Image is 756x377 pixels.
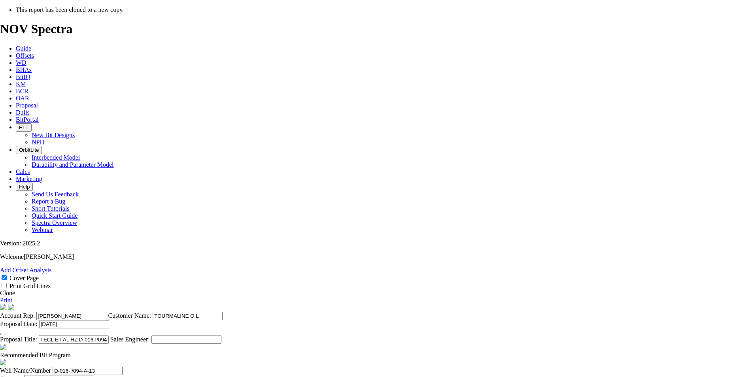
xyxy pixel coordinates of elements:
[32,132,75,138] a: New Bit Designs
[110,336,150,343] label: Sales Engineer:
[16,74,30,80] a: BitIQ
[16,116,39,123] a: BitPortal
[32,191,79,198] a: Send Us Feedback
[16,146,42,154] button: OrbitLite
[16,59,26,66] a: WD
[9,275,39,281] label: Cover Page
[16,183,33,191] button: Help
[8,304,14,310] img: cover-graphic.e5199e77.png
[32,226,53,233] a: Webinar
[16,6,124,13] span: This report has been cloned to a new copy.
[16,109,30,116] a: Dulls
[108,312,151,319] label: Customer Name:
[32,205,70,212] a: Short Tutorials
[9,283,51,289] label: Print Grid Lines
[32,154,80,161] a: Interbedded Model
[16,88,28,94] a: BCR
[19,147,39,153] span: OrbitLite
[32,161,114,168] a: Durability and Parameter Model
[16,95,29,102] a: OAR
[16,175,42,182] a: Marketing
[19,184,30,190] span: Help
[16,66,32,73] a: BHAs
[32,219,77,226] a: Spectra Overview
[24,253,74,260] span: [PERSON_NAME]
[19,124,28,130] span: FTT
[32,212,77,219] a: Quick Start Guide
[16,102,38,109] a: Proposal
[16,123,32,132] button: FTT
[32,139,44,145] a: NPD
[16,168,30,175] a: Calcs
[16,52,34,59] a: Offsets
[16,45,31,52] a: Guide
[32,198,65,205] a: Report a Bug
[16,81,26,87] a: KM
